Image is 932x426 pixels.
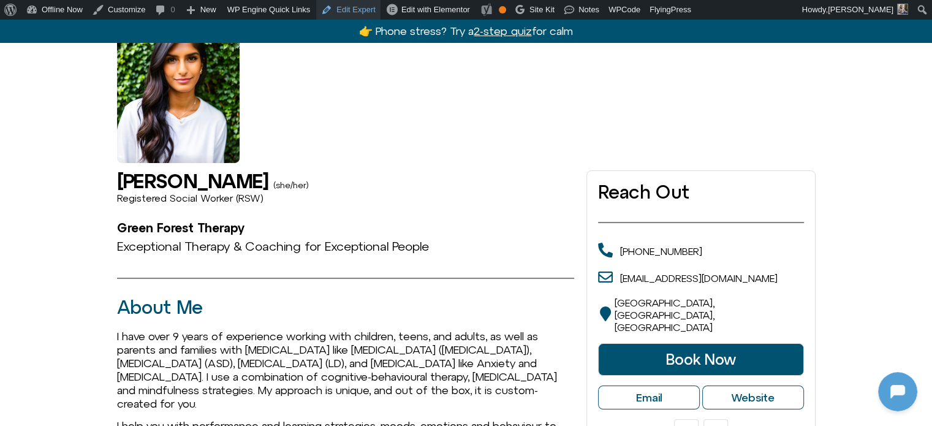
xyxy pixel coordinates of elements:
[878,372,917,411] iframe: Botpress
[11,6,31,26] img: N5FCcHC.png
[214,6,235,26] svg: Close Chatbot Button
[117,221,575,235] h3: Green Forest Therapy
[117,240,575,253] h3: Exceptional Therapy & Coaching for Exceptional People
[598,343,803,375] a: Book Now
[401,5,470,14] span: Edit with Elementor
[117,297,575,318] h2: About Me
[117,170,268,192] h1: [PERSON_NAME]
[828,5,893,14] span: [PERSON_NAME]
[529,5,555,14] span: Site Kit
[731,391,775,405] span: Website
[117,192,263,203] span: Registered Social Worker (RSW)
[598,386,700,410] a: Email
[620,246,702,257] a: [PHONE_NUMBER]
[620,273,778,284] a: [EMAIL_ADDRESS][DOMAIN_NAME]
[598,182,803,202] h2: Reach Out
[615,297,714,333] span: [GEOGRAPHIC_DATA], [GEOGRAPHIC_DATA], [GEOGRAPHIC_DATA]
[499,6,506,13] div: OK
[636,391,662,405] span: Email
[21,318,190,330] textarea: Message Input
[36,8,188,24] h2: [DOMAIN_NAME]
[474,25,531,37] u: 2-step quiz
[98,181,147,230] img: N5FCcHC.png
[117,330,575,411] p: I have over 9 years of experience working with children, teens, and adults, as well as parents an...
[666,351,736,367] span: Book Now
[273,180,308,190] span: (she/her)
[702,386,804,410] a: Website
[359,25,572,37] a: 👉 Phone stress? Try a2-step quizfor calm
[210,314,229,334] svg: Voice Input Button
[193,6,214,26] svg: Restart Conversation Button
[3,3,242,29] button: Expand Header Button
[76,243,169,261] h1: [DOMAIN_NAME]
